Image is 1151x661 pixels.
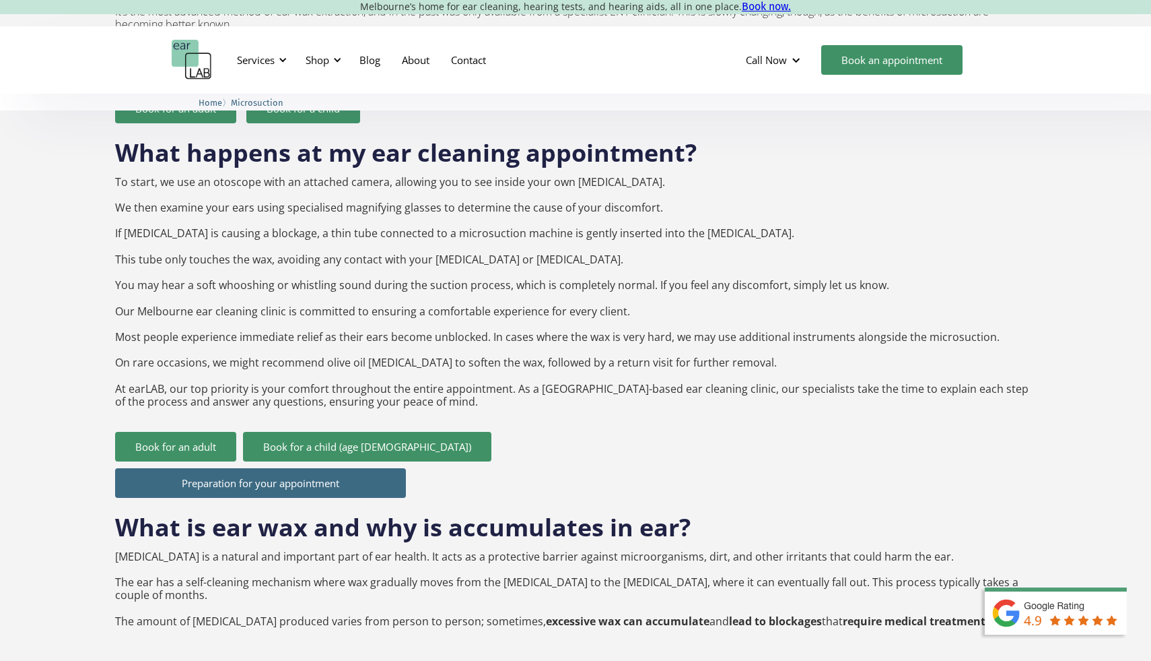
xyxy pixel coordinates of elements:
[231,98,283,108] span: Microsuction
[229,40,291,80] div: Services
[237,53,275,67] div: Services
[115,176,1036,408] p: To start, we use an otoscope with an attached camera, allowing you to see inside your own [MEDICA...
[298,40,345,80] div: Shop
[306,53,329,67] div: Shop
[440,40,497,80] a: Contact
[729,614,822,629] strong: lead to blockages
[243,432,491,462] a: Book for a child (age [DEMOGRAPHIC_DATA])
[546,614,709,629] strong: excessive wax can accumulate
[821,45,963,75] a: Book an appointment
[115,468,406,498] a: Preparation for your appointment
[115,498,691,544] h2: What is ear wax and why is accumulates in ear?
[115,123,1036,169] h2: What happens at my ear cleaning appointment?
[231,96,283,108] a: Microsuction
[349,40,391,80] a: Blog
[391,40,440,80] a: About
[746,53,787,67] div: Call Now
[843,614,989,629] strong: require medical treatment.
[735,40,814,80] div: Call Now
[115,550,1036,628] p: [MEDICAL_DATA] is a natural and important part of ear health. It acts as a protective barrier aga...
[172,40,212,80] a: home
[199,98,222,108] span: Home
[115,432,236,462] a: Book for an adult
[199,96,231,110] li: 〉
[199,96,222,108] a: Home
